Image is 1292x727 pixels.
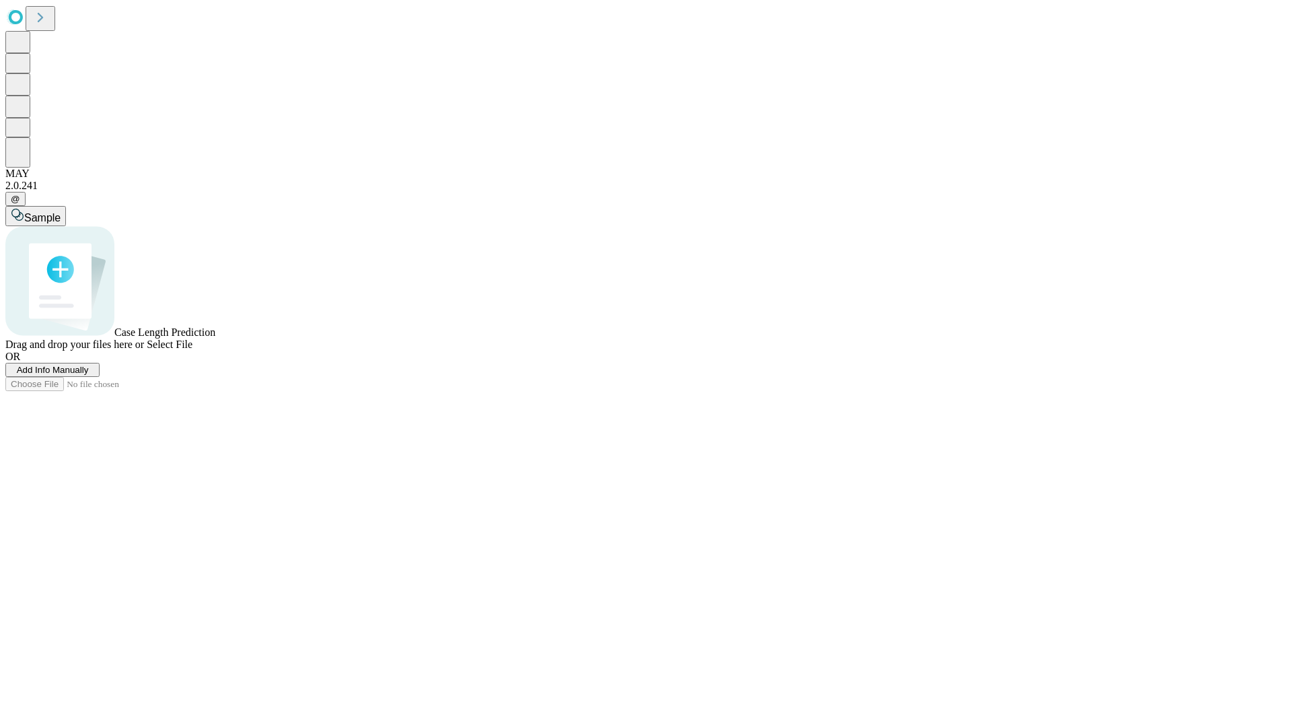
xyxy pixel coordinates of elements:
span: Select File [147,339,192,350]
span: Case Length Prediction [114,326,215,338]
div: 2.0.241 [5,180,1287,192]
button: @ [5,192,26,206]
span: OR [5,351,20,362]
button: Sample [5,206,66,226]
span: Add Info Manually [17,365,89,375]
span: @ [11,194,20,204]
span: Drag and drop your files here or [5,339,144,350]
button: Add Info Manually [5,363,100,377]
span: Sample [24,212,61,223]
div: MAY [5,168,1287,180]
